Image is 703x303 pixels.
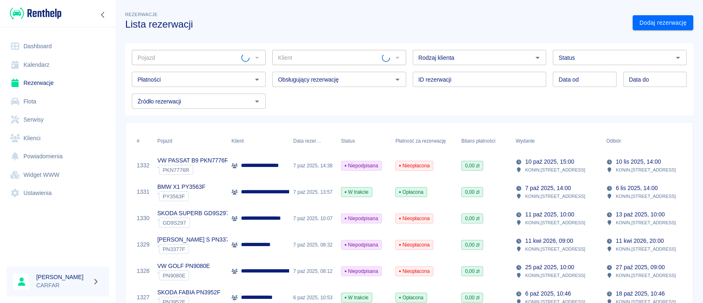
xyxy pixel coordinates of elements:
span: 0,00 zł [462,215,483,222]
p: 10 lis 2025, 14:00 [616,157,661,166]
p: SKODA FABIA PN3952F [157,288,220,297]
button: Otwórz [392,74,403,85]
div: Klient [227,129,289,153]
p: 7 paź 2025, 14:00 [525,184,571,193]
p: 18 paź 2025, 10:46 [616,289,665,298]
p: VW PASSAT B9 PKN7776R [157,156,229,165]
p: KONIN , [STREET_ADDRESS] [525,245,585,253]
button: Sort [321,135,333,147]
span: 0,00 zł [462,294,483,301]
div: # [133,129,153,153]
p: KONIN , [STREET_ADDRESS] [525,193,585,200]
p: KONIN , [STREET_ADDRESS] [616,193,676,200]
p: KONIN , [STREET_ADDRESS] [616,166,676,174]
button: Sort [535,135,546,147]
div: Odbiór [602,129,693,153]
a: Rezerwacje [7,74,109,92]
p: KONIN , [STREET_ADDRESS] [616,272,676,279]
p: BMW X1 PY3563F [157,183,206,191]
span: GD9S297 [159,220,189,226]
div: 7 paź 2025, 10:07 [289,205,337,232]
span: W trakcie [341,294,372,301]
button: Otwórz [532,52,543,63]
a: Ustawienia [7,184,109,202]
span: PN3377F [159,246,189,252]
a: Dodaj rezerwację [633,15,693,31]
p: CARFAR [36,281,89,290]
p: 11 kwi 2026, 09:00 [525,237,573,245]
p: KONIN , [STREET_ADDRESS] [616,219,676,226]
a: Flota [7,92,109,111]
p: [PERSON_NAME] S PN3377F [157,235,236,244]
a: 1332 [137,161,149,170]
p: 6 paź 2025, 10:46 [525,289,571,298]
div: Wydanie [511,129,602,153]
div: Pojazd [157,129,172,153]
a: Dashboard [7,37,109,56]
input: DD.MM.YYYY [553,72,616,87]
p: KONIN , [STREET_ADDRESS] [525,272,585,279]
div: Klient [231,129,244,153]
div: Status [337,129,391,153]
span: Niepodpisana [341,268,381,275]
span: Nieopłacona [396,162,433,169]
span: Niepodpisana [341,241,381,249]
div: Status [341,129,355,153]
p: KONIN , [STREET_ADDRESS] [616,245,676,253]
p: KONIN , [STREET_ADDRESS] [525,166,585,174]
a: 1327 [137,293,149,302]
span: PKN7776R [159,167,193,173]
input: DD.MM.YYYY [623,72,687,87]
a: Kalendarz [7,56,109,74]
p: KONIN , [STREET_ADDRESS] [525,219,585,226]
h3: Lista rezerwacji [125,19,626,30]
span: Nieopłacona [396,215,433,222]
a: Serwisy [7,110,109,129]
p: 25 paź 2025, 10:00 [525,263,574,272]
a: Klienci [7,129,109,148]
button: Otwórz [672,52,684,63]
a: 1330 [137,214,149,223]
div: ` [157,191,206,201]
div: # [137,129,140,153]
span: Nieopłacona [396,241,433,249]
span: 0,00 zł [462,162,483,169]
span: 0,00 zł [462,188,483,196]
a: Renthelp logo [7,7,61,20]
a: Powiadomienia [7,147,109,166]
p: 6 lis 2025, 14:00 [616,184,658,193]
div: Wydanie [516,129,535,153]
p: VW GOLF PN9080E [157,262,210,270]
div: ` [157,165,229,175]
a: 1331 [137,188,149,196]
span: W trakcie [341,188,372,196]
span: 0,00 zł [462,268,483,275]
div: ` [157,270,210,280]
span: 0,00 zł [462,241,483,249]
button: Otwórz [251,74,263,85]
span: PN9080E [159,272,189,279]
span: Nieopłacona [396,268,433,275]
span: Niepodpisana [341,215,381,222]
button: Zwiń nawigację [97,9,109,20]
p: 11 paź 2025, 10:00 [525,210,574,219]
div: Płatność za rezerwację [395,129,446,153]
a: Widget WWW [7,166,109,184]
p: 10 paź 2025, 15:00 [525,157,574,166]
p: SKODA SUPERB GD9S297 [157,209,229,218]
div: 7 paź 2025, 08:32 [289,232,337,258]
div: 7 paź 2025, 13:57 [289,179,337,205]
div: 7 paź 2025, 14:38 [289,153,337,179]
div: Data rezerwacji [289,129,337,153]
span: Opłacona [396,188,427,196]
p: 27 paź 2025, 09:00 [616,263,665,272]
div: ` [157,244,236,254]
span: Niepodpisana [341,162,381,169]
button: Sort [621,135,633,147]
a: 1329 [137,240,149,249]
p: 11 kwi 2026, 20:00 [616,237,664,245]
div: Bilans płatności [461,129,495,153]
h6: [PERSON_NAME] [36,273,89,281]
a: 1328 [137,267,149,275]
div: Pojazd [153,129,227,153]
